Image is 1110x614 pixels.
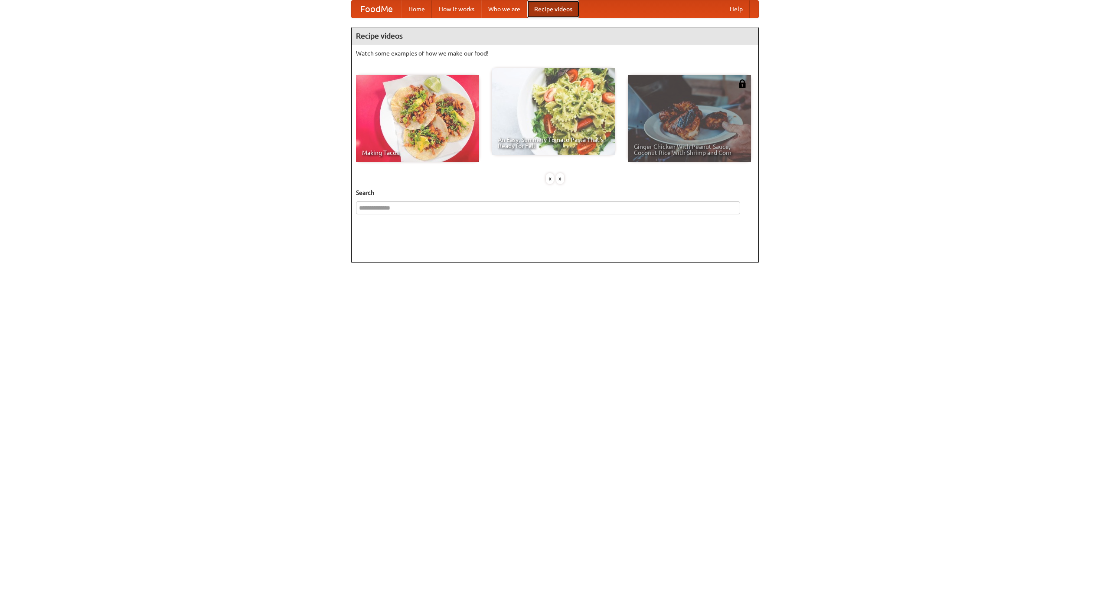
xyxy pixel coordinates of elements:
div: » [556,173,564,184]
a: Recipe videos [527,0,579,18]
div: « [546,173,554,184]
a: Help [723,0,750,18]
h5: Search [356,188,754,197]
span: Making Tacos [362,150,473,156]
p: Watch some examples of how we make our food! [356,49,754,58]
a: How it works [432,0,481,18]
a: Home [402,0,432,18]
a: Who we are [481,0,527,18]
a: An Easy, Summery Tomato Pasta That's Ready for Fall [492,68,615,155]
a: Making Tacos [356,75,479,162]
span: An Easy, Summery Tomato Pasta That's Ready for Fall [498,137,609,149]
h4: Recipe videos [352,27,758,45]
img: 483408.png [738,79,747,88]
a: FoodMe [352,0,402,18]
